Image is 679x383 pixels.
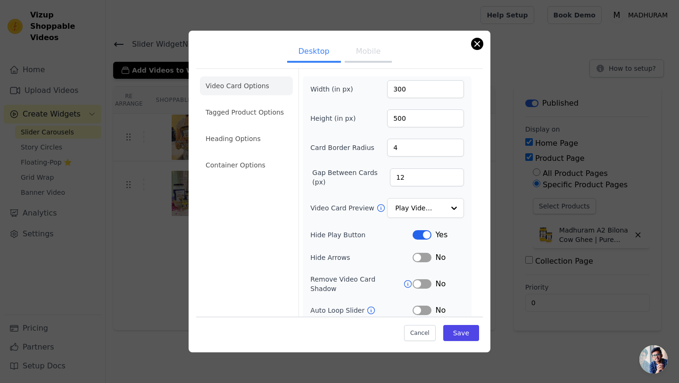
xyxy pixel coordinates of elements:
label: Hide Play Button [310,230,413,240]
label: Gap Between Cards (px) [312,168,390,187]
li: Heading Options [200,129,293,148]
button: Cancel [404,325,436,341]
span: No [435,278,446,290]
div: Open chat [639,345,668,374]
label: Video Card Preview [310,203,376,213]
label: Height (in px) [310,114,362,123]
button: Mobile [345,42,392,63]
button: Close modal [472,38,483,50]
button: Desktop [287,42,341,63]
label: Hide Arrows [310,253,413,262]
span: Yes [435,229,447,241]
span: No [435,305,446,316]
label: Remove Video Card Shadow [310,275,403,293]
li: Container Options [200,156,293,175]
li: Tagged Product Options [200,103,293,122]
label: Width (in px) [310,84,362,94]
button: Save [443,325,479,341]
label: Auto Loop Slider [310,306,366,315]
span: No [435,252,446,263]
li: Video Card Options [200,76,293,95]
label: Card Border Radius [310,143,374,152]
